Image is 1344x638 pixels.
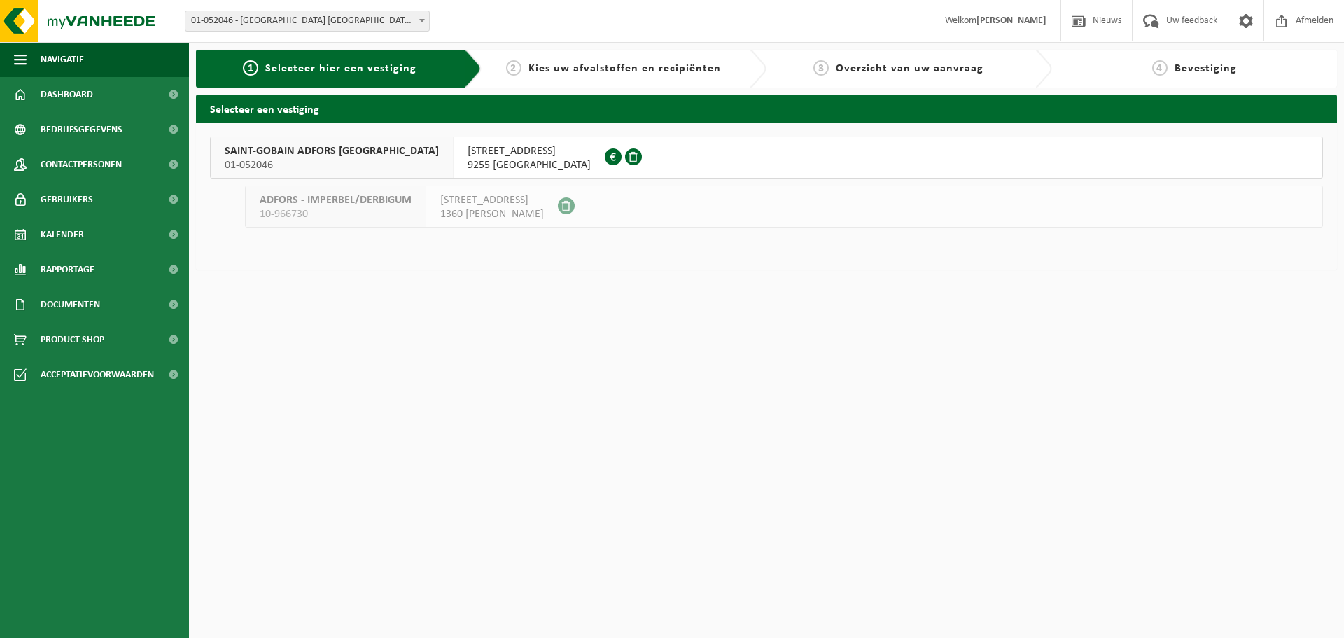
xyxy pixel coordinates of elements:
[976,15,1046,26] strong: [PERSON_NAME]
[41,252,94,287] span: Rapportage
[41,322,104,357] span: Product Shop
[506,60,521,76] span: 2
[185,11,430,32] span: 01-052046 - SAINT-GOBAIN ADFORS BELGIUM - BUGGENHOUT
[440,207,544,221] span: 1360 [PERSON_NAME]
[440,193,544,207] span: [STREET_ADDRESS]
[468,144,591,158] span: [STREET_ADDRESS]
[1152,60,1168,76] span: 4
[185,11,429,31] span: 01-052046 - SAINT-GOBAIN ADFORS BELGIUM - BUGGENHOUT
[243,60,258,76] span: 1
[41,77,93,112] span: Dashboard
[260,207,412,221] span: 10-966730
[225,158,439,172] span: 01-052046
[41,217,84,252] span: Kalender
[265,63,416,74] span: Selecteer hier een vestiging
[468,158,591,172] span: 9255 [GEOGRAPHIC_DATA]
[41,182,93,217] span: Gebruikers
[41,357,154,392] span: Acceptatievoorwaarden
[41,112,122,147] span: Bedrijfsgegevens
[528,63,721,74] span: Kies uw afvalstoffen en recipiënten
[41,42,84,77] span: Navigatie
[196,95,1337,122] h2: Selecteer een vestiging
[225,144,439,158] span: SAINT-GOBAIN ADFORS [GEOGRAPHIC_DATA]
[836,63,983,74] span: Overzicht van uw aanvraag
[260,193,412,207] span: ADFORS - IMPERBEL/DERBIGUM
[1175,63,1237,74] span: Bevestiging
[210,137,1323,179] button: SAINT-GOBAIN ADFORS [GEOGRAPHIC_DATA] 01-052046 [STREET_ADDRESS]9255 [GEOGRAPHIC_DATA]
[813,60,829,76] span: 3
[41,147,122,182] span: Contactpersonen
[41,287,100,322] span: Documenten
